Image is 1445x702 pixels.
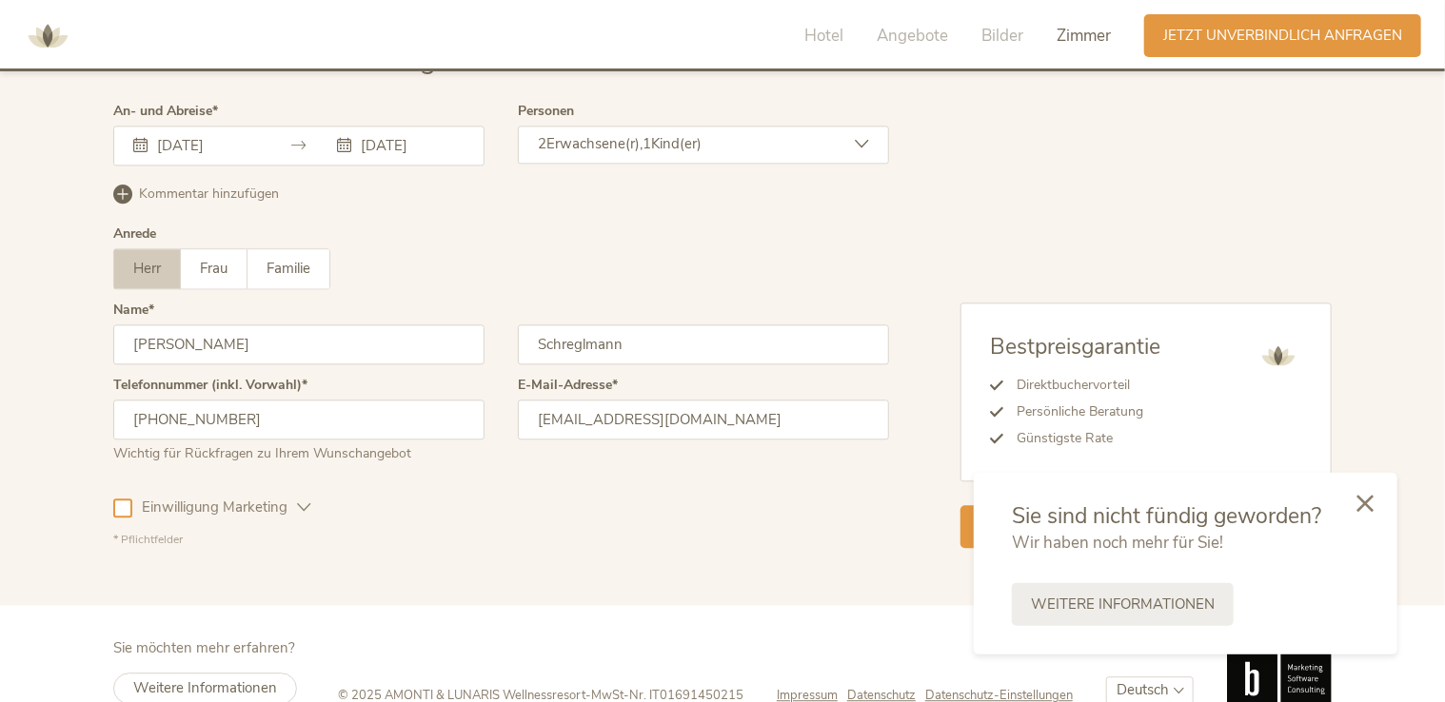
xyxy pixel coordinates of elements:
[113,105,218,118] label: An- und Abreise
[113,638,295,657] span: Sie möchten mehr erfahren?
[1031,595,1215,614] span: Weitere Informationen
[19,29,76,42] a: AMONTI & LUNARIS Wellnessresort
[538,134,546,153] span: 2
[113,227,156,241] div: Anrede
[651,134,702,153] span: Kind(er)
[546,134,643,153] span: Erwachsene(r),
[1003,425,1160,452] li: Günstigste Rate
[113,324,485,364] input: Vorname
[200,259,228,278] span: Frau
[643,134,651,153] span: 1
[1163,26,1402,46] span: Jetzt unverbindlich anfragen
[113,439,485,463] div: Wichtig für Rückfragen zu Ihrem Wunschangebot
[1057,25,1111,47] span: Zimmer
[133,678,277,697] span: Weitere Informationen
[113,379,307,392] label: Telefonnummer (inkl. Vorwahl)
[1012,501,1321,531] span: Sie sind nicht fündig geworden?
[990,332,1160,361] span: Bestpreisgarantie
[113,532,889,548] div: * Pflichtfelder
[804,25,843,47] span: Hotel
[356,136,465,155] input: Abreise
[267,259,310,278] span: Familie
[877,25,948,47] span: Angebote
[518,105,574,118] label: Personen
[132,497,297,517] span: Einwilligung Marketing
[152,136,261,155] input: Anreise
[981,25,1023,47] span: Bilder
[1003,372,1160,399] li: Direktbuchervorteil
[518,379,618,392] label: E-Mail-Adresse
[1003,399,1160,425] li: Persönliche Beratung
[133,259,161,278] span: Herr
[1012,532,1223,554] span: Wir haben noch mehr für Sie!
[1255,332,1302,380] img: AMONTI & LUNARIS Wellnessresort
[518,324,889,364] input: Nachname
[1012,583,1234,626] a: Weitere Informationen
[19,8,76,65] img: AMONTI & LUNARIS Wellnessresort
[518,400,889,439] input: E-Mail-Adresse
[139,185,279,204] span: Kommentar hinzufügen
[113,303,154,317] label: Name
[113,400,485,439] input: Telefonnummer (inkl. Vorwahl)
